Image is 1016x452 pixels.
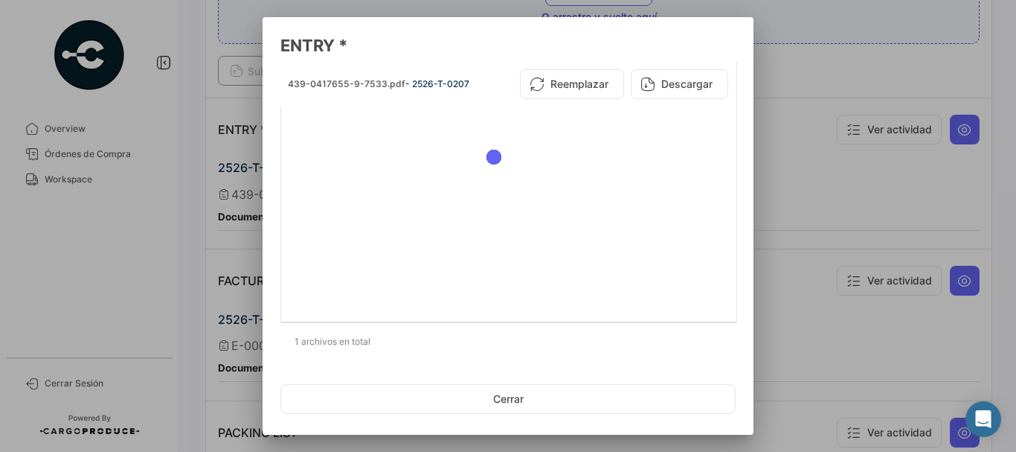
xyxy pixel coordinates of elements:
[288,78,405,89] span: 439-0417655-9-7533.pdf
[280,384,736,414] button: Cerrar
[965,401,1001,437] div: Abrir Intercom Messenger
[520,69,624,99] button: Reemplazar
[405,78,469,89] span: - 2526-T-0207
[280,35,736,56] h3: ENTRY *
[631,69,728,99] button: Descargar
[280,323,736,360] div: 1 archivos en total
